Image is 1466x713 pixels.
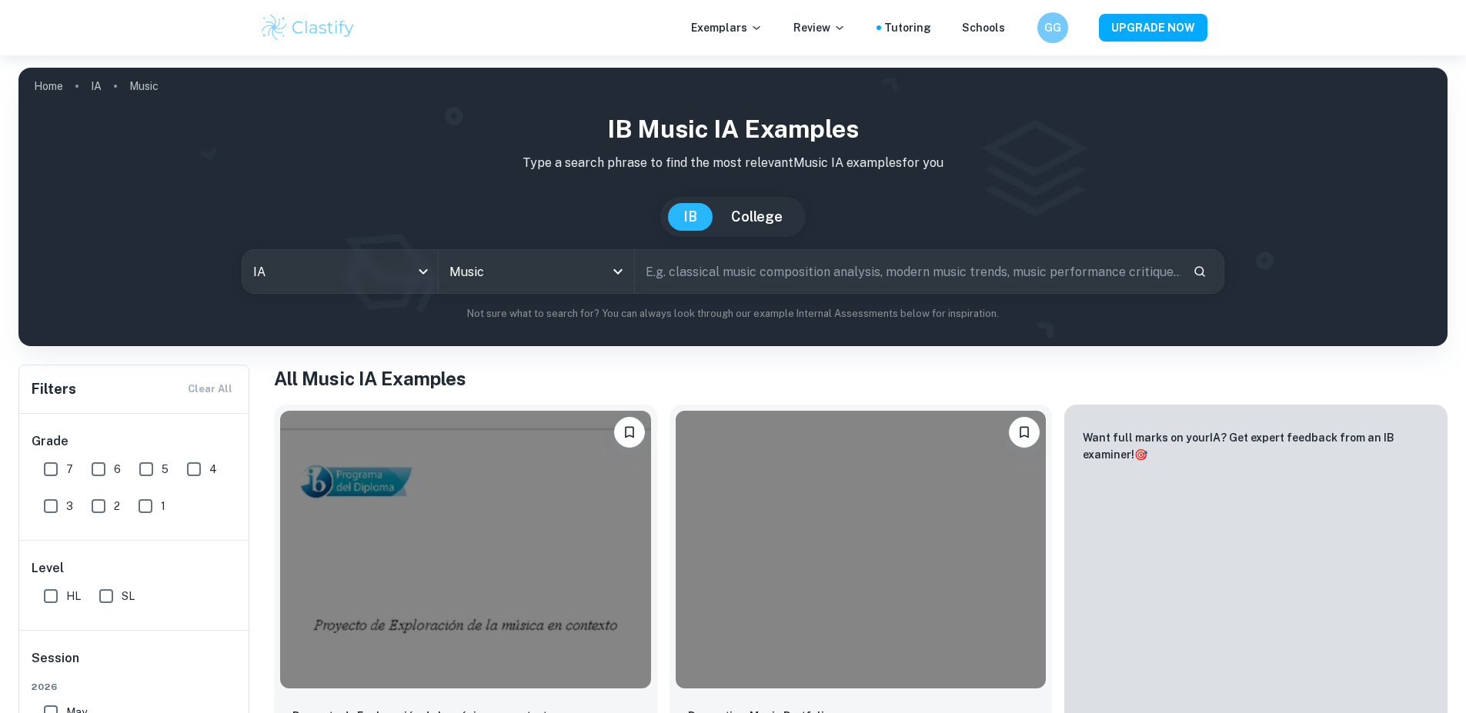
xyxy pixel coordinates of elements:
[962,19,1005,36] a: Schools
[129,78,159,95] p: Music
[1187,258,1213,285] button: Search
[161,498,165,515] span: 1
[32,649,238,680] h6: Session
[1017,24,1025,32] button: Help and Feedback
[691,19,763,36] p: Exemplars
[793,19,846,36] p: Review
[32,680,238,694] span: 2026
[1099,14,1207,42] button: UPGRADE NOW
[1044,19,1061,36] h6: GG
[122,588,135,605] span: SL
[114,498,120,515] span: 2
[274,365,1448,392] h1: All Music IA Examples
[614,417,645,448] button: Bookmark
[162,461,169,478] span: 5
[18,68,1448,346] img: profile cover
[66,461,73,478] span: 7
[668,203,713,231] button: IB
[32,378,76,400] h6: Filters
[1134,448,1147,461] span: 🎯
[66,588,81,605] span: HL
[635,250,1180,293] input: E.g. classical music composition analysis, modern music trends, music performance critique...
[31,111,1435,148] h1: IB Music IA examples
[32,432,238,451] h6: Grade
[280,411,651,688] img: Music IA example thumbnail: Proyecto de Exploración de la música en
[1083,429,1429,463] p: Want full marks on your IA ? Get expert feedback from an IB examiner!
[32,559,238,578] h6: Level
[676,411,1047,688] img: Music IA example thumbnail: Presenting Music Portfolio
[31,306,1435,322] p: Not sure what to search for? You can always look through our example Internal Assessments below f...
[259,12,357,43] img: Clastify logo
[66,498,73,515] span: 3
[34,75,63,97] a: Home
[607,261,629,282] button: Open
[884,19,931,36] a: Tutoring
[242,250,438,293] div: IA
[91,75,102,97] a: IA
[1009,417,1040,448] button: Bookmark
[716,203,798,231] button: College
[1037,12,1068,43] button: GG
[31,154,1435,172] p: Type a search phrase to find the most relevant Music IA examples for you
[114,461,121,478] span: 6
[209,461,217,478] span: 4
